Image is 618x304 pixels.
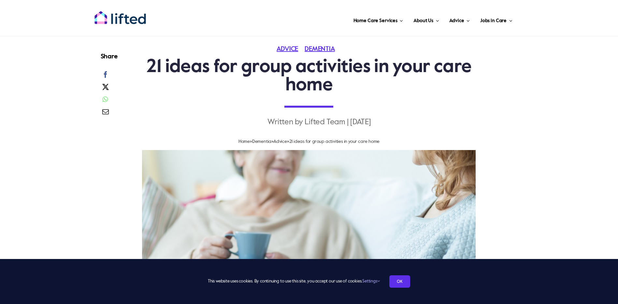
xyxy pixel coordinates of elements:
[480,16,507,26] span: Jobs in Care
[389,275,410,288] a: OK
[238,139,380,144] span: » » »
[252,139,271,144] a: Dementia
[289,139,380,144] span: 21 ideas for group activities in your care home
[305,46,341,53] a: Dementia
[139,136,480,147] nav: Breadcrumb
[139,58,480,95] h1: 21 ideas for group activities in your care home
[94,11,146,17] a: lifted-logo
[273,139,287,144] a: Advice
[449,16,464,26] span: Advice
[447,10,471,29] a: Advice
[208,276,380,287] span: This website uses cookies. By continuing to use this site, you accept our use of cookies.
[238,139,250,144] a: Home
[277,46,341,53] span: Categories: ,
[411,10,441,29] a: About Us
[353,16,397,26] span: Home Care Services
[362,279,380,283] a: Settings
[413,16,433,26] span: About Us
[478,10,514,29] a: Jobs in Care
[167,10,514,29] nav: Main Menu
[352,10,405,29] a: Home Care Services
[277,46,305,53] a: Advice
